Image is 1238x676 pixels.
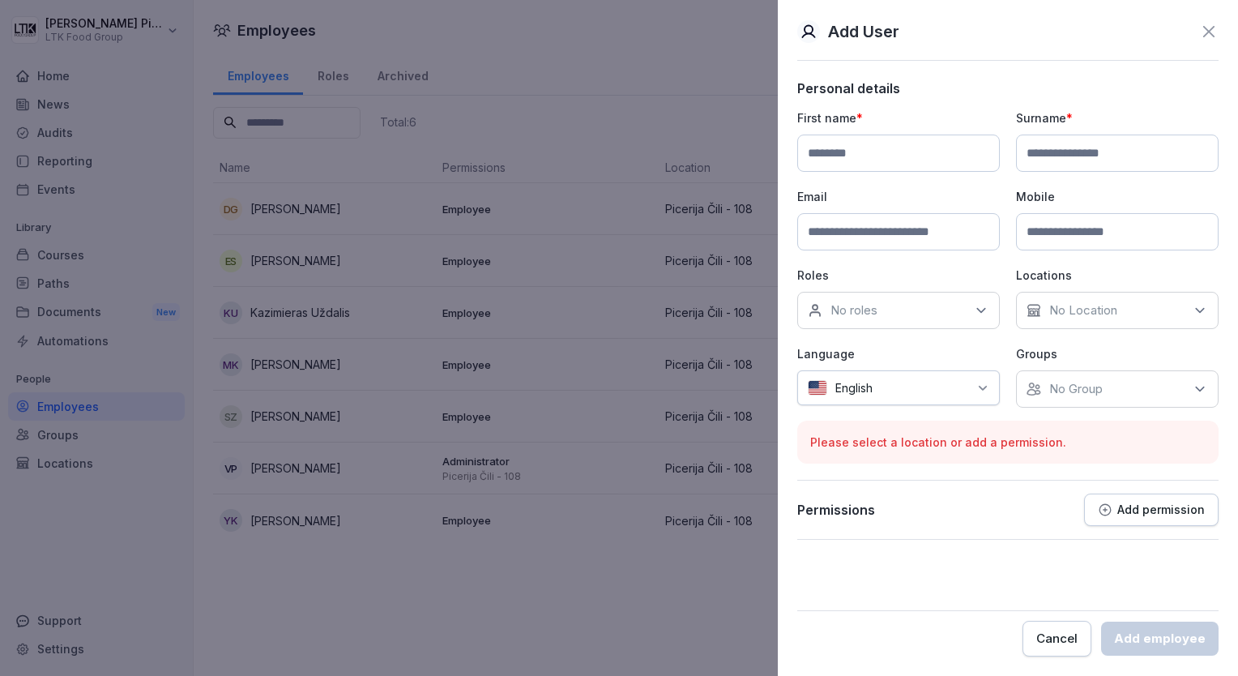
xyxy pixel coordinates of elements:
p: Please select a location or add a permission. [810,434,1206,451]
button: Add permission [1084,494,1219,526]
p: No Location [1049,302,1117,319]
button: Add employee [1101,622,1219,656]
div: English [797,370,1000,405]
p: First name [797,109,1000,126]
p: No Group [1049,381,1103,397]
p: Locations [1016,267,1219,284]
button: Cancel [1022,621,1091,657]
p: Language [797,345,1000,362]
p: Surname [1016,109,1219,126]
div: Add employee [1114,630,1206,648]
p: Email [797,188,1000,205]
p: Add permission [1117,503,1205,516]
p: Mobile [1016,188,1219,205]
p: Add User [828,19,899,44]
p: Personal details [797,80,1219,96]
img: us.svg [808,380,827,396]
p: Roles [797,267,1000,284]
div: Cancel [1036,630,1078,648]
p: Permissions [797,502,875,518]
p: Groups [1016,345,1219,362]
p: No roles [830,302,877,319]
